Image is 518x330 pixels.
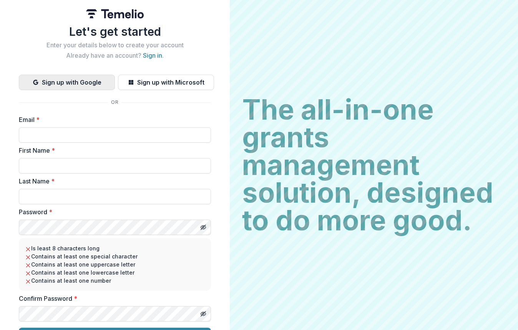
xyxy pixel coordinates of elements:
label: Password [19,207,206,217]
button: Toggle password visibility [197,221,209,233]
li: Is least 8 characters long [25,244,205,252]
li: Contains at least one special character [25,252,205,260]
label: Email [19,115,206,124]
label: Last Name [19,177,206,186]
button: Toggle password visibility [197,308,209,320]
h1: Let's get started [19,25,211,38]
li: Contains at least one number [25,277,205,285]
label: Confirm Password [19,294,206,303]
button: Sign up with Microsoft [118,75,214,90]
h2: Enter your details below to create your account [19,42,211,49]
li: Contains at least one lowercase letter [25,268,205,277]
h2: Already have an account? . [19,52,211,59]
a: Sign in [143,52,162,59]
li: Contains at least one uppercase letter [25,260,205,268]
label: First Name [19,146,206,155]
img: Temelio [86,9,144,18]
button: Sign up with Google [19,75,115,90]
